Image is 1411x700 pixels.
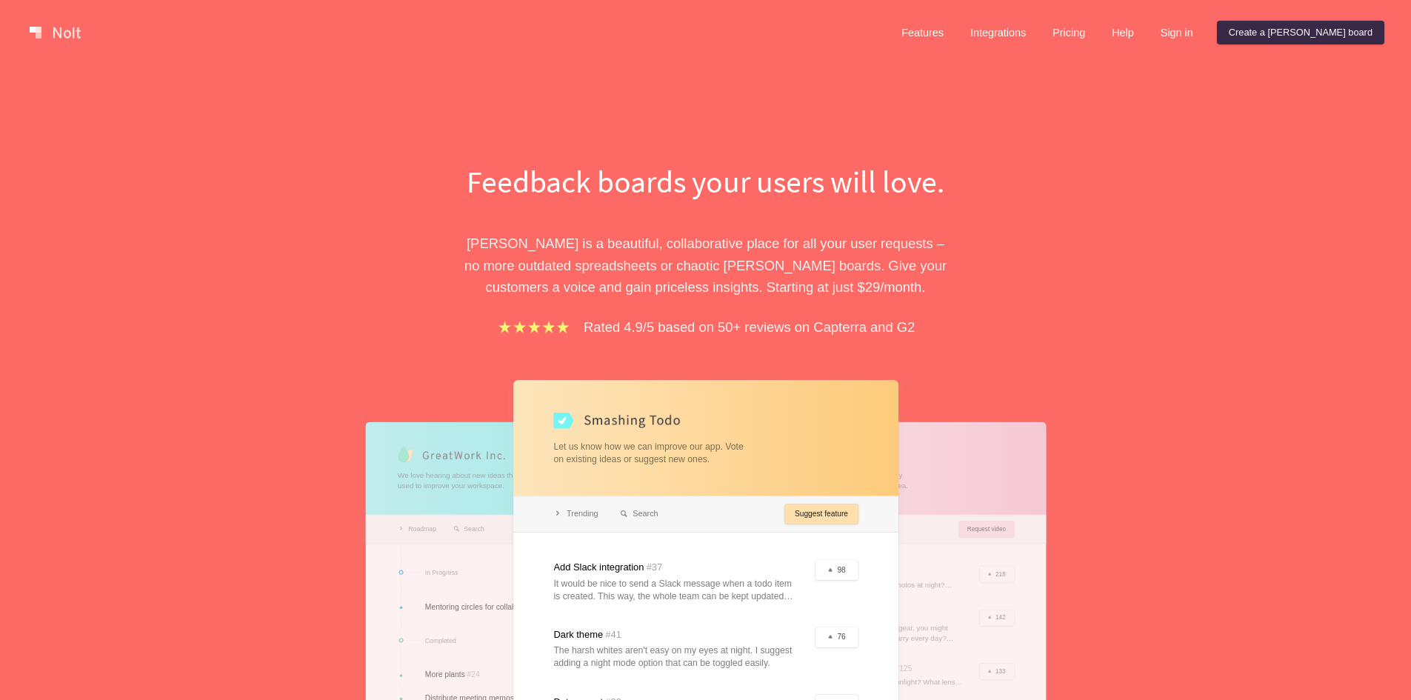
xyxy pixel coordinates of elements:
a: Features [890,21,955,44]
a: Help [1100,21,1146,44]
h1: Feedback boards your users will love. [450,160,961,203]
p: [PERSON_NAME] is a beautiful, collaborative place for all your user requests – no more outdated s... [450,233,961,298]
a: Sign in [1149,21,1205,44]
a: Pricing [1041,21,1097,44]
img: stars.b067e34983.png [496,319,572,336]
p: Rated 4.9/5 based on 50+ reviews on Capterra and G2 [584,316,915,338]
a: Integrations [958,21,1038,44]
a: Create a [PERSON_NAME] board [1217,21,1384,44]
